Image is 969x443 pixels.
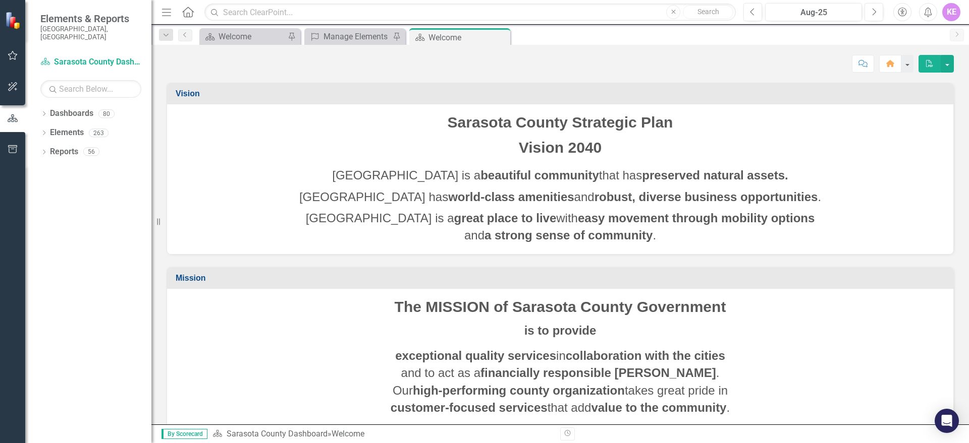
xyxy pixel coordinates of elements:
div: Welcome [428,31,508,44]
div: Manage Elements [324,30,390,43]
input: Search Below... [40,80,141,98]
div: Open Intercom Messenger [935,409,959,433]
span: The MISSION of Sarasota County Government [395,298,726,315]
strong: beautiful community [480,168,599,182]
span: in and to act as a . Our takes great pride in that add . [391,349,730,414]
span: [GEOGRAPHIC_DATA] is a with and . [306,211,815,242]
h3: Vision [176,89,948,98]
strong: high-performing county organization [413,384,625,397]
div: Welcome [219,30,285,43]
strong: exceptional quality services [395,349,556,362]
strong: preserved natural assets. [642,168,788,182]
strong: great place to live [454,211,557,225]
span: [GEOGRAPHIC_DATA] is a that has [332,168,788,182]
input: Search ClearPoint... [204,4,736,21]
span: [GEOGRAPHIC_DATA] has and . [299,190,821,204]
h3: Mission [176,274,948,283]
strong: customer-focused services [391,401,548,414]
span: Elements & Reports [40,13,141,25]
div: 263 [89,129,109,137]
a: Elements [50,127,84,139]
div: 56 [83,148,99,156]
button: Search [683,5,733,19]
strong: value to the community [591,401,726,414]
a: Welcome [202,30,285,43]
span: Search [697,8,719,16]
strong: a strong sense of community [484,228,653,242]
div: Aug-25 [769,7,858,19]
small: [GEOGRAPHIC_DATA], [GEOGRAPHIC_DATA] [40,25,141,41]
div: » [212,428,553,440]
a: Dashboards [50,108,93,119]
img: ClearPoint Strategy [5,12,23,29]
a: Sarasota County Dashboard [227,429,328,438]
strong: collaboration with the cities [566,349,725,362]
strong: world-class amenities [448,190,574,204]
a: Sarasota County Dashboard [40,56,141,68]
button: Aug-25 [765,3,862,21]
a: Reports [50,146,78,158]
strong: easy movement through mobility options [578,211,815,225]
button: KE [942,3,960,21]
a: Manage Elements [307,30,390,43]
div: Welcome [332,429,364,438]
span: Sarasota County Strategic Plan [448,114,673,131]
strong: financially responsible [PERSON_NAME] [480,366,716,379]
span: Vision 2040 [519,139,602,156]
div: 80 [98,109,115,118]
strong: is to provide [524,324,597,337]
strong: robust, diverse business opportunities [595,190,818,204]
span: By Scorecard [161,429,207,439]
